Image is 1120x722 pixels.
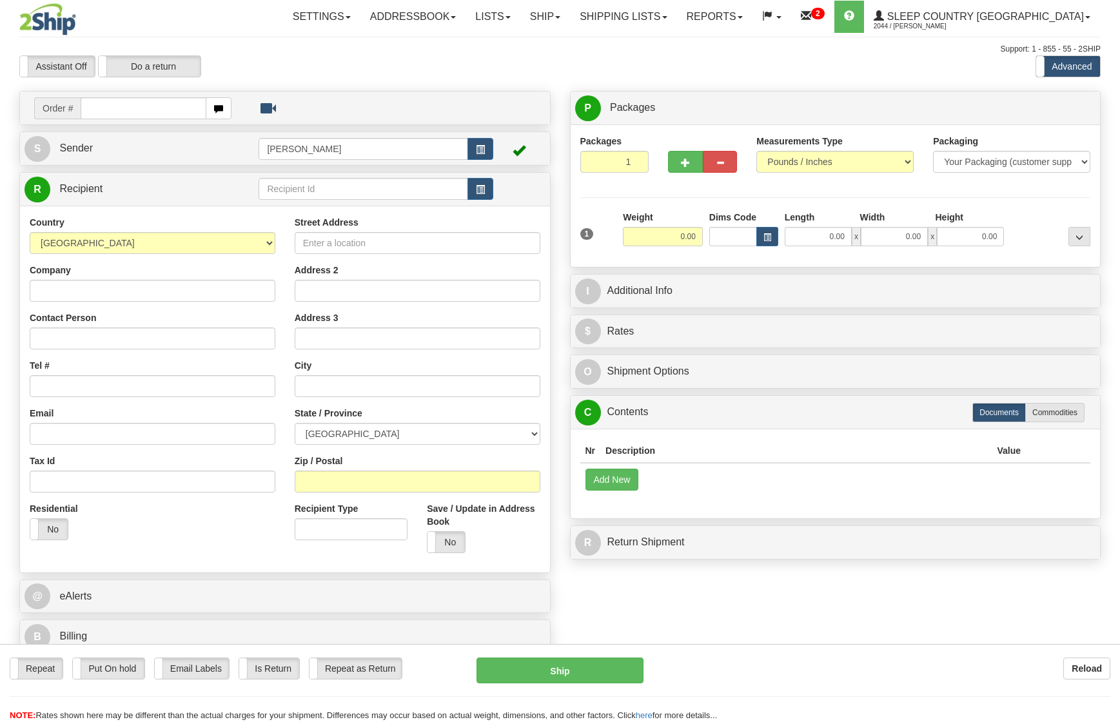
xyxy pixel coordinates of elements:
[30,216,64,229] label: Country
[73,658,144,679] label: Put On hold
[860,211,885,224] label: Width
[580,228,594,240] span: 1
[756,135,843,148] label: Measurements Type
[25,624,50,650] span: B
[575,358,1096,385] a: OShipment Options
[884,11,1084,22] span: Sleep Country [GEOGRAPHIC_DATA]
[1063,658,1110,679] button: Reload
[928,227,937,246] span: x
[295,359,311,372] label: City
[30,264,71,277] label: Company
[785,211,815,224] label: Length
[30,311,96,324] label: Contact Person
[1072,663,1102,674] b: Reload
[259,178,467,200] input: Recipient Id
[1090,295,1119,427] iframe: chat widget
[1068,227,1090,246] div: ...
[575,95,1096,121] a: P Packages
[59,590,92,601] span: eAlerts
[59,630,87,641] span: Billing
[99,56,201,77] label: Do a return
[295,216,359,229] label: Street Address
[575,359,601,385] span: O
[709,211,756,224] label: Dims Code
[30,454,55,467] label: Tax Id
[570,1,676,33] a: Shipping lists
[283,1,360,33] a: Settings
[811,8,825,19] sup: 2
[864,1,1100,33] a: Sleep Country [GEOGRAPHIC_DATA] 2044 / [PERSON_NAME]
[25,135,259,162] a: S Sender
[580,135,622,148] label: Packages
[30,502,78,515] label: Residential
[623,211,653,224] label: Weight
[30,407,54,420] label: Email
[10,658,63,679] label: Repeat
[677,1,752,33] a: Reports
[580,439,601,463] th: Nr
[575,95,601,121] span: P
[360,1,466,33] a: Addressbook
[19,3,76,35] img: logo2044.jpg
[466,1,520,33] a: Lists
[427,502,540,528] label: Save / Update in Address Book
[575,529,1096,556] a: RReturn Shipment
[259,138,467,160] input: Sender Id
[295,311,339,324] label: Address 3
[25,136,50,162] span: S
[575,278,1096,304] a: IAdditional Info
[476,658,644,683] button: Ship
[25,583,50,609] span: @
[25,176,233,202] a: R Recipient
[585,469,639,491] button: Add New
[295,454,343,467] label: Zip / Postal
[935,211,963,224] label: Height
[25,177,50,202] span: R
[575,318,1096,345] a: $Rates
[34,97,81,119] span: Order #
[427,532,465,552] label: No
[575,399,1096,425] a: CContents
[933,135,978,148] label: Packaging
[30,519,68,540] label: No
[610,102,655,113] span: Packages
[59,183,103,194] span: Recipient
[295,407,362,420] label: State / Province
[1036,56,1100,77] label: Advanced
[239,658,299,679] label: Is Return
[155,658,230,679] label: Email Labels
[852,227,861,246] span: x
[30,359,50,372] label: Tel #
[20,56,95,77] label: Assistant Off
[636,710,653,720] a: here
[19,44,1101,55] div: Support: 1 - 855 - 55 - 2SHIP
[25,623,545,650] a: B Billing
[600,439,992,463] th: Description
[520,1,570,33] a: Ship
[25,583,545,610] a: @ eAlerts
[1025,403,1085,422] label: Commodities
[972,403,1026,422] label: Documents
[575,318,601,344] span: $
[10,710,35,720] span: NOTE:
[295,502,359,515] label: Recipient Type
[874,20,970,33] span: 2044 / [PERSON_NAME]
[575,278,601,304] span: I
[575,400,601,425] span: C
[309,658,402,679] label: Repeat as Return
[575,530,601,556] span: R
[295,232,540,254] input: Enter a location
[992,439,1026,463] th: Value
[295,264,339,277] label: Address 2
[791,1,834,33] a: 2
[59,142,93,153] span: Sender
